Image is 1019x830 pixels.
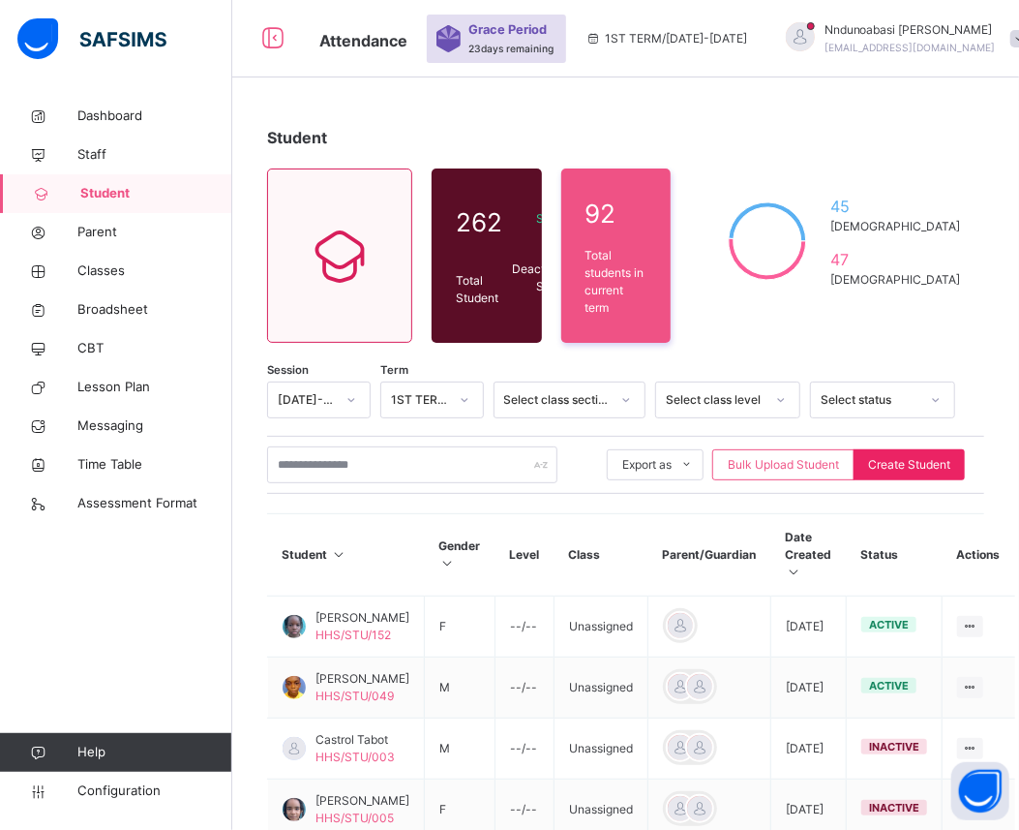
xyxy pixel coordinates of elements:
td: Unassigned [554,597,648,658]
td: --/-- [495,658,554,719]
th: Gender [425,514,495,597]
span: HHS/STU/152 [315,628,391,642]
span: Broadsheet [77,300,232,320]
span: active [869,618,909,631]
span: active [869,679,909,692]
th: Parent/Guardian [648,514,771,597]
td: F [425,597,495,658]
span: [DEMOGRAPHIC_DATA] [830,271,960,289]
div: Select class level [666,391,764,409]
span: inactive [869,801,919,815]
th: Student [268,514,425,597]
th: Status [847,514,943,597]
span: [PERSON_NAME] [315,670,409,688]
td: --/-- [495,719,554,780]
span: [PERSON_NAME] [315,609,409,627]
div: [DATE]-[DATE] [278,391,335,409]
span: 23 days remaining [468,43,554,54]
td: Unassigned [554,719,648,780]
span: Castrol Tabot [315,731,395,749]
span: 262 [456,203,502,241]
span: Export as [622,456,672,474]
i: Sort in Ascending Order [786,565,802,579]
div: 1ST TERM [391,391,448,409]
td: M [425,719,495,780]
span: Assessment Format [77,494,232,513]
span: [EMAIL_ADDRESS][DOMAIN_NAME] [824,42,996,53]
span: Student [267,128,327,147]
td: Unassigned [554,658,648,719]
span: session/term information [585,30,747,47]
span: Total students in current term [585,247,647,317]
td: --/-- [495,597,554,658]
img: sticker-purple.71386a28dfed39d6af7621340158ba97.svg [436,25,461,52]
span: 92 [585,195,647,232]
img: safsims [17,18,166,59]
span: HHS/STU/003 [315,750,395,764]
span: Create Student [868,456,950,474]
span: inactive [869,740,919,753]
span: Grace Period [468,20,547,39]
th: Date Created [771,514,847,597]
span: Lesson Plan [77,378,232,397]
span: 45 [830,195,960,218]
span: Time Table [77,455,232,475]
button: Open asap [951,762,1009,820]
i: Sort in Ascending Order [331,547,347,562]
th: Level [495,514,554,597]
span: [DEMOGRAPHIC_DATA] [830,218,960,235]
td: [DATE] [771,597,847,658]
div: Total Student [451,267,507,312]
td: [DATE] [771,719,847,780]
span: Parent [77,223,232,242]
span: Messaging [77,416,232,436]
span: Help [77,743,231,762]
span: 47 [830,248,960,271]
span: HHS/STU/049 [315,689,394,703]
span: HHS/STU/005 [315,811,394,825]
span: [PERSON_NAME] [315,792,409,810]
td: [DATE] [771,658,847,719]
div: Select status [821,391,919,409]
span: Nndunoabasi [PERSON_NAME] [824,21,996,39]
span: Configuration [77,782,231,801]
span: Active Student [512,193,579,228]
span: Deactivated Student [512,261,579,295]
span: Dashboard [77,107,232,126]
span: Attendance [319,31,407,50]
span: Session [267,362,309,379]
td: M [425,658,495,719]
span: CBT [77,339,232,358]
i: Sort in Ascending Order [439,556,456,570]
span: Bulk Upload Student [728,456,839,474]
span: Staff [77,145,232,165]
span: Term [380,362,408,379]
th: Class [554,514,648,597]
span: Classes [77,261,232,281]
span: Student [80,184,232,203]
th: Actions [943,514,1015,597]
div: Select class section [504,391,611,409]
